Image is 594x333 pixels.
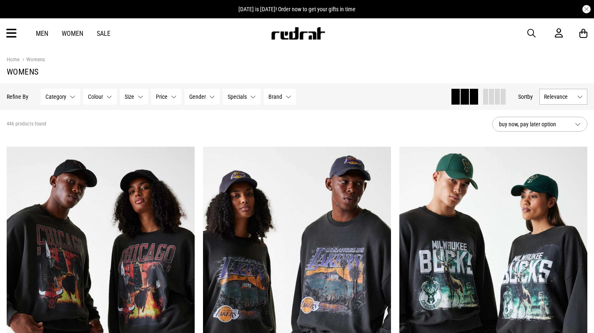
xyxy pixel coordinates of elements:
button: buy now, pay later option [492,117,587,132]
h1: Womens [7,67,587,77]
a: Womens [20,56,45,64]
span: Specials [228,93,247,100]
button: Gender [185,89,220,105]
span: buy now, pay later option [499,119,568,129]
span: [DATE] is [DATE]! Order now to get your gifts in time [238,6,356,13]
a: Home [7,56,20,63]
button: Brand [264,89,296,105]
span: 446 products found [7,121,46,128]
button: Sortby [518,92,533,102]
button: Size [120,89,148,105]
span: Colour [88,93,103,100]
button: Price [151,89,181,105]
a: Sale [97,30,110,38]
span: Gender [189,93,206,100]
img: Redrat logo [271,27,326,40]
span: by [527,93,533,100]
button: Relevance [539,89,587,105]
span: Brand [268,93,282,100]
button: Specials [223,89,261,105]
a: Women [62,30,83,38]
button: Category [41,89,80,105]
span: Category [45,93,66,100]
p: Refine By [7,93,28,100]
span: Size [125,93,134,100]
button: Colour [83,89,117,105]
a: Men [36,30,48,38]
span: Price [156,93,168,100]
span: Relevance [544,93,574,100]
